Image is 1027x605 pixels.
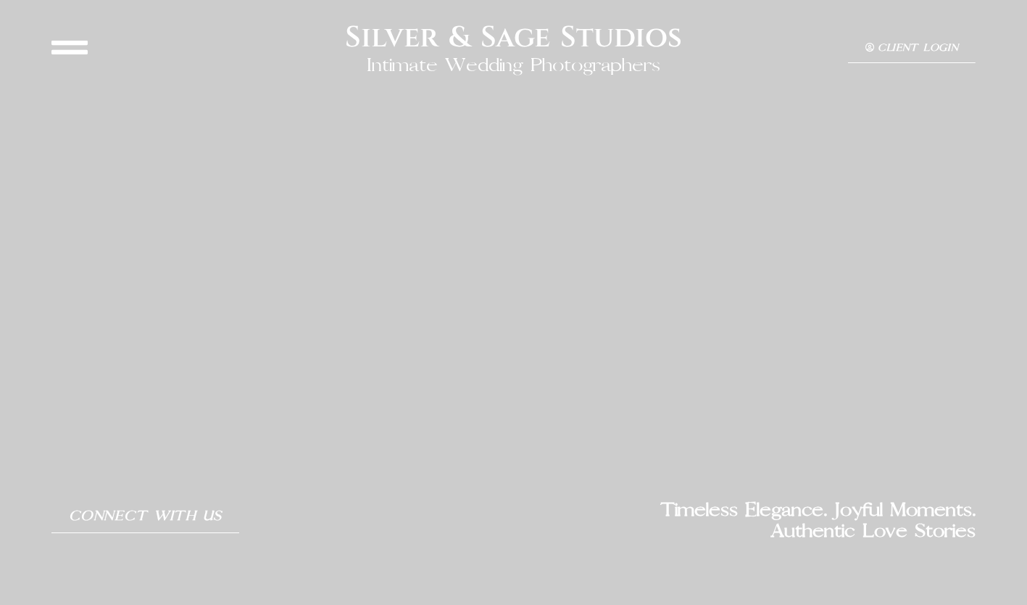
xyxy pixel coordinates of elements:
h2: Silver & Sage Studios [345,20,682,55]
span: Client Login [878,43,958,54]
a: Connect With Us [51,500,239,533]
h2: Timeless Elegance. Joyful Moments. Authentic Love Stories [514,500,976,542]
span: Connect With Us [69,509,222,524]
h2: Intimate Wedding Photographers [367,55,661,76]
a: Client Login [848,34,976,63]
